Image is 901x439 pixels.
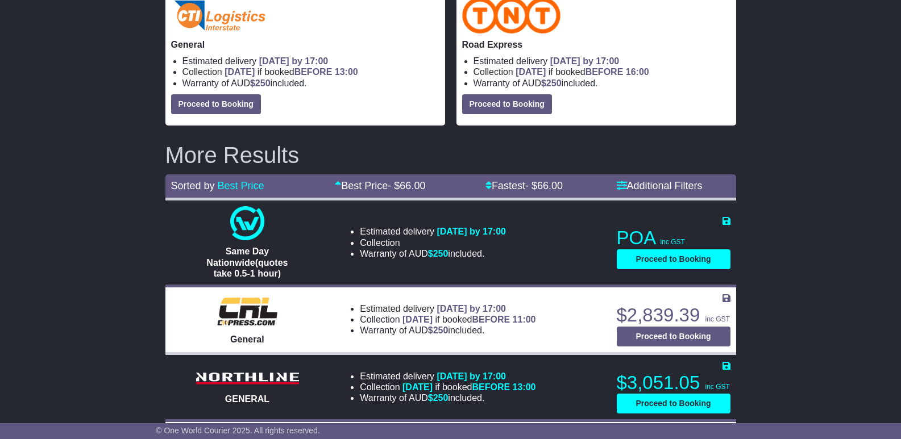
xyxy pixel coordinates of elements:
span: $ [428,393,449,403]
span: 16:00 [626,67,649,77]
li: Estimated delivery [182,56,439,66]
span: if booked [225,67,358,77]
span: 250 [433,393,449,403]
span: [DATE] [402,382,433,392]
span: 66.00 [400,180,425,191]
li: Warranty of AUD included. [182,78,439,89]
span: [DATE] by 17:00 [437,371,506,381]
li: Collection [182,66,439,77]
span: 13:00 [335,67,358,77]
a: Additional Filters [617,180,703,191]
a: Best Price- $66.00 [335,180,425,191]
span: 11:00 [513,315,536,324]
a: Fastest- $66.00 [485,180,563,191]
li: Collection [360,237,506,248]
span: [DATE] [225,67,255,77]
span: [DATE] [516,67,546,77]
span: BEFORE [472,315,510,324]
span: if booked [402,382,535,392]
span: inc GST [661,238,685,246]
span: [DATE] by 17:00 [259,56,329,66]
li: Estimated delivery [360,303,535,314]
span: $ [250,78,271,88]
span: BEFORE [472,382,510,392]
span: if booked [402,315,535,324]
span: Same Day Nationwide(quotes take 0.5-1 hour) [206,246,288,278]
img: CRL: General [210,294,285,328]
button: Proceed to Booking [462,94,552,114]
span: inc GST [705,383,729,391]
span: BEFORE [586,67,624,77]
button: Proceed to Booking [171,94,261,114]
li: Collection [360,382,535,392]
a: Best Price [218,180,264,191]
span: BEFORE [294,67,333,77]
span: - $ [388,180,425,191]
li: Estimated delivery [474,56,730,66]
span: Sorted by [171,180,215,191]
span: 66.00 [537,180,563,191]
span: GENERAL [225,394,269,404]
li: Collection [474,66,730,77]
span: [DATE] by 17:00 [437,304,506,313]
li: Warranty of AUD included. [360,248,506,259]
li: Warranty of AUD included. [474,78,730,89]
p: POA [617,227,730,249]
span: [DATE] [402,315,433,324]
button: Proceed to Booking [617,249,730,269]
img: One World Courier: Same Day Nationwide(quotes take 0.5-1 hour) [230,206,264,240]
li: Warranty of AUD included. [360,392,535,403]
button: Proceed to Booking [617,327,730,346]
span: 250 [433,325,449,335]
span: inc GST [705,315,729,323]
span: © One World Courier 2025. All rights reserved. [156,426,320,435]
span: General [230,335,264,344]
li: Warranty of AUD included. [360,325,535,336]
li: Collection [360,314,535,325]
p: $2,839.39 [617,304,730,327]
li: Estimated delivery [360,371,535,382]
li: Estimated delivery [360,226,506,237]
p: $3,051.05 [617,371,730,394]
img: Northline Distribution: GENERAL [190,369,304,388]
span: 250 [255,78,271,88]
span: $ [428,249,449,258]
span: [DATE] by 17:00 [437,227,506,236]
span: 250 [546,78,562,88]
span: $ [428,325,449,335]
span: [DATE] by 17:00 [550,56,620,66]
p: Road Express [462,39,730,50]
button: Proceed to Booking [617,394,730,413]
h2: More Results [165,143,736,168]
span: - $ [525,180,563,191]
p: General [171,39,439,50]
span: 250 [433,249,449,258]
span: $ [541,78,562,88]
span: 13:00 [513,382,536,392]
span: if booked [516,67,649,77]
